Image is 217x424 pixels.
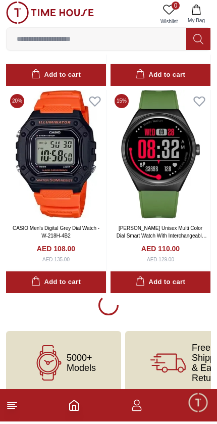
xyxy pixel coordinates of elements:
[10,97,24,111] span: 20 %
[156,20,182,28] span: Wishlist
[172,4,180,12] span: 0
[187,394,209,416] div: Chat Widget
[67,355,96,375] span: 5000+ Models
[117,228,207,249] a: [PERSON_NAME] Unisex Multi Color Dial Smart Watch With Interchangeable Strap-KG10SE-XSBBH
[31,72,81,83] div: Add to cart
[111,274,210,296] button: Add to cart
[13,228,99,241] a: CASIO Men's Digital Grey Dial Watch - W-218H-4B2
[111,67,210,88] button: Add to cart
[115,97,129,111] span: 15 %
[42,258,70,266] div: AED 135.00
[156,4,182,30] a: 0Wishlist
[6,4,94,26] img: ...
[6,92,106,221] img: CASIO Men's Digital Grey Dial Watch - W-218H-4B2
[6,274,106,296] button: Add to cart
[147,258,174,266] div: AED 129.00
[182,4,211,30] button: My Bag
[136,279,185,291] div: Add to cart
[184,19,209,27] span: My Bag
[111,92,210,221] img: Kenneth Scott Unisex Multi Color Dial Smart Watch With Interchangeable Strap-KG10SE-XSBBH
[136,72,185,83] div: Add to cart
[31,279,81,291] div: Add to cart
[37,246,75,256] h4: AED 108.00
[141,246,180,256] h4: AED 110.00
[68,402,80,414] a: Home
[6,67,106,88] button: Add to cart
